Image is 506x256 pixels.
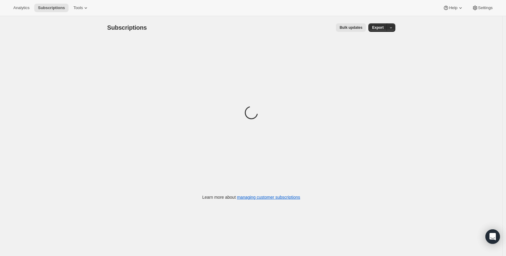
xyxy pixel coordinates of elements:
[73,5,83,10] span: Tools
[38,5,65,10] span: Subscriptions
[107,24,147,31] span: Subscriptions
[202,194,300,200] p: Learn more about
[478,5,493,10] span: Settings
[237,195,300,200] a: managing customer subscriptions
[439,4,467,12] button: Help
[340,25,362,30] span: Bulk updates
[13,5,29,10] span: Analytics
[485,229,500,244] div: Open Intercom Messenger
[70,4,92,12] button: Tools
[368,23,387,32] button: Export
[34,4,69,12] button: Subscriptions
[372,25,384,30] span: Export
[336,23,366,32] button: Bulk updates
[449,5,457,10] span: Help
[10,4,33,12] button: Analytics
[468,4,496,12] button: Settings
